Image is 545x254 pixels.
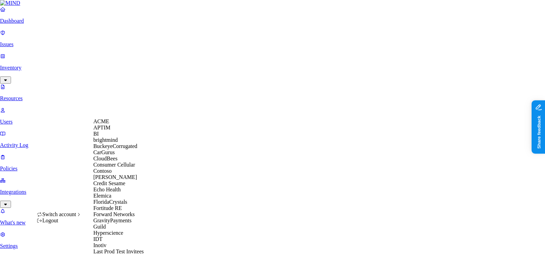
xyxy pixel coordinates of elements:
[93,199,127,205] span: FloridaCrystals
[93,236,103,242] span: IDT
[93,193,111,199] span: Elemica
[93,149,115,155] span: CarGurus
[93,118,109,124] span: ACME
[93,125,110,130] span: APTIM
[93,187,121,192] span: Echo Health
[93,137,118,143] span: brightmind
[93,156,117,161] span: CloudBees
[93,218,131,223] span: GravityPayments
[93,205,122,211] span: Fortitude RE
[93,131,99,137] span: BI
[93,143,137,149] span: BuckeyeCorrugated
[93,180,125,186] span: Credit Sesame
[93,162,135,168] span: Consumer Cellular
[93,224,106,230] span: Guild
[37,218,82,224] div: Logout
[93,242,106,248] span: Inotiv
[93,174,137,180] span: [PERSON_NAME]
[42,211,76,217] span: Switch account
[93,211,135,217] span: Forward Networks
[93,230,123,236] span: Hyperscience
[93,168,111,174] span: Contoso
